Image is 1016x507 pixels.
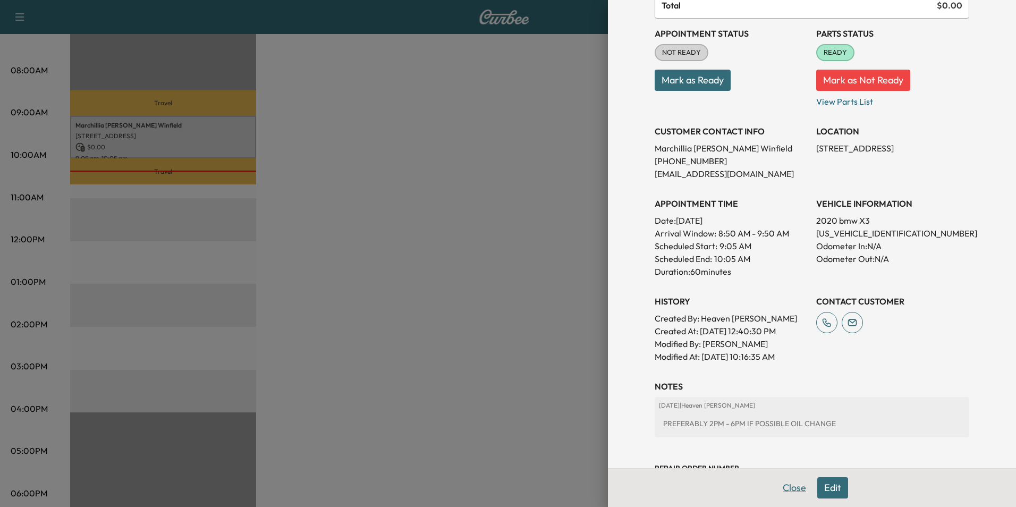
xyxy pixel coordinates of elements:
[655,325,808,337] p: Created At : [DATE] 12:40:30 PM
[655,380,969,393] h3: NOTES
[655,252,712,265] p: Scheduled End:
[655,125,808,138] h3: CUSTOMER CONTACT INFO
[655,70,731,91] button: Mark as Ready
[655,27,808,40] h3: Appointment Status
[816,252,969,265] p: Odometer Out: N/A
[655,463,969,474] h3: Repair Order number
[656,47,707,58] span: NOT READY
[816,70,910,91] button: Mark as Not Ready
[714,252,750,265] p: 10:05 AM
[655,337,808,350] p: Modified By : [PERSON_NAME]
[655,312,808,325] p: Created By : Heaven [PERSON_NAME]
[719,240,751,252] p: 9:05 AM
[655,167,808,180] p: [EMAIL_ADDRESS][DOMAIN_NAME]
[816,240,969,252] p: Odometer In: N/A
[816,214,969,227] p: 2020 bmw X3
[655,214,808,227] p: Date: [DATE]
[718,227,789,240] span: 8:50 AM - 9:50 AM
[817,477,848,498] button: Edit
[816,91,969,108] p: View Parts List
[816,295,969,308] h3: CONTACT CUSTOMER
[655,227,808,240] p: Arrival Window:
[655,265,808,278] p: Duration: 60 minutes
[655,350,808,363] p: Modified At : [DATE] 10:16:35 AM
[655,295,808,308] h3: History
[817,47,853,58] span: READY
[659,414,965,433] div: PREFERABLY 2PM - 6PM IF POSSIBLE OIL CHANGE
[655,142,808,155] p: Marchillia [PERSON_NAME] Winfield
[816,27,969,40] h3: Parts Status
[816,125,969,138] h3: LOCATION
[655,155,808,167] p: [PHONE_NUMBER]
[816,142,969,155] p: [STREET_ADDRESS]
[776,477,813,498] button: Close
[816,227,969,240] p: [US_VEHICLE_IDENTIFICATION_NUMBER]
[659,401,965,410] p: [DATE] | Heaven [PERSON_NAME]
[655,197,808,210] h3: APPOINTMENT TIME
[816,197,969,210] h3: VEHICLE INFORMATION
[655,240,717,252] p: Scheduled Start:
